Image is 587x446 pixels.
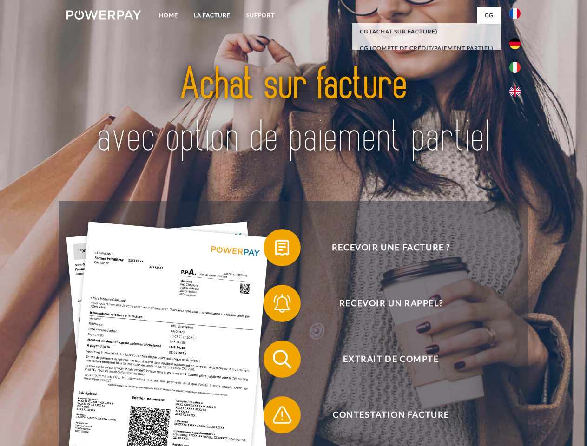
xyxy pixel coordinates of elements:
a: Home [151,7,186,24]
a: CG [477,7,501,24]
span: Contestation Facture [277,396,505,433]
span: Extrait de compte [277,341,505,378]
img: de [509,38,521,49]
span: Recevoir un rappel? [277,285,505,322]
img: qb_bell.svg [270,292,294,315]
button: Contestation Facture [264,396,505,433]
button: Recevoir une facture ? [264,229,505,266]
a: Support [238,7,283,24]
img: title-powerpay_fr.svg [89,45,498,178]
img: qb_bill.svg [270,236,294,259]
a: CG (achat sur facture) [352,23,501,40]
button: Extrait de compte [264,341,505,378]
a: CG (Compte de crédit/paiement partiel) [352,40,501,57]
img: it [509,62,521,73]
a: LA FACTURE [186,7,238,24]
img: en [509,86,521,97]
img: qb_search.svg [270,348,294,371]
img: fr [509,8,521,19]
img: qb_warning.svg [270,403,294,426]
span: Recevoir une facture ? [277,229,505,266]
button: Recevoir un rappel? [264,285,505,322]
img: logo-powerpay-white.svg [66,10,141,20]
